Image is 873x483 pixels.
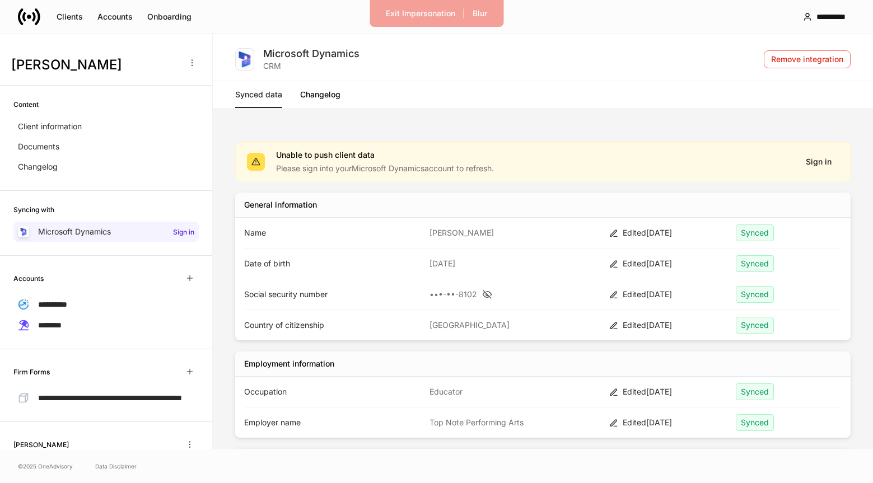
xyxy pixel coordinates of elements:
p: Employer name [244,417,421,428]
img: sIOyOZvWb5kUEAwh5D03bPzsWHrUXBSdsWHDhg8Ma8+nBQBvlija69eFAv+snJUCyn8AqO+ElBnIpgMAAAAASUVORK5CYII= [19,227,28,236]
p: [PERSON_NAME] [430,227,600,238]
div: Edited [DATE] [623,289,727,300]
div: Microsoft Dynamics [263,47,363,60]
p: Client information [18,121,82,132]
div: Accounts [97,11,133,22]
button: Onboarding [140,8,199,26]
div: Sign in [806,156,832,167]
button: Sign in [799,153,839,171]
h6: Accounts [13,273,44,284]
button: Blur [465,4,494,22]
div: Edited [DATE] [623,258,727,269]
span: © 2025 OneAdvisory [18,462,73,471]
h3: [PERSON_NAME] [11,56,179,74]
div: Onboarding [147,11,192,22]
p: [GEOGRAPHIC_DATA] [430,320,600,331]
a: Changelog [13,157,199,177]
div: Synced [736,317,774,334]
div: Edited [DATE] [623,320,727,331]
div: Synced [736,286,774,303]
p: Social security number [244,289,421,300]
h6: [PERSON_NAME] [13,439,69,450]
p: Country of citizenship [244,320,421,331]
a: Synced data [235,81,282,108]
p: Educator [430,386,600,397]
div: Clients [57,11,83,22]
button: Exit Impersonation [379,4,463,22]
h6: Sign in [173,227,194,237]
button: Accounts [90,8,140,26]
p: Changelog [18,161,58,172]
button: Clients [49,8,90,26]
button: Remove integration [764,50,851,68]
p: Documents [18,141,59,152]
div: Exit Impersonation [386,8,455,19]
p: Top Note Performing Arts [430,417,600,428]
p: [DATE] [430,258,600,269]
div: Edited [DATE] [623,386,727,397]
div: Synced [736,383,774,400]
div: Edited [DATE] [623,227,727,238]
div: Blur [473,8,487,19]
p: Occupation [244,386,421,397]
h6: Syncing with [13,204,54,215]
img: sIOyOZvWb5kUEAwh5D03bPzsWHrUXBSdsWHDhg8Ma8+nBQBvlija69eFAv+snJUCyn8AqO+ElBnIpgMAAAAASUVORK5CYII= [236,50,254,68]
p: Microsoft Dynamics [38,226,111,237]
div: •••-••-8102 [430,289,600,300]
div: Synced [736,224,774,241]
div: Synced [736,414,774,431]
div: Edited [DATE] [623,417,727,428]
a: Data Disclaimer [95,462,137,471]
a: Client information [13,116,199,137]
a: Microsoft DynamicsSign in [13,222,199,242]
div: Synced [736,255,774,272]
a: Documents [13,137,199,157]
p: Date of birth [244,258,421,269]
div: General information [244,199,317,210]
p: Name [244,227,421,238]
div: Unable to push client data [276,149,494,163]
a: Changelog [300,81,340,108]
div: CRM [263,60,363,72]
div: Employment information [244,358,334,369]
p: Please sign into your Microsoft Dynamics account to refresh. [276,163,494,174]
h6: Content [13,99,39,110]
div: Remove integration [771,54,843,65]
h6: Firm Forms [13,367,50,377]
